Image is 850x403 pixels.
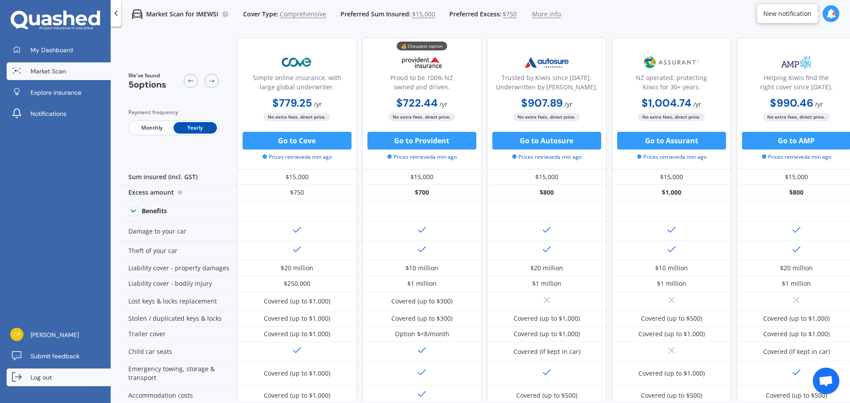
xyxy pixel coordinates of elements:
div: Trailer cover [118,326,237,342]
span: [PERSON_NAME] [31,330,79,339]
span: $750 [502,10,517,19]
div: $15,000 [487,169,607,185]
div: Covered (up to $1,000) [264,330,330,338]
a: Log out [7,368,111,386]
div: $700 [362,185,482,200]
span: No extra fees, direct price. [264,113,331,121]
div: $1 million [407,279,437,288]
b: $990.46 [770,96,813,110]
b: $1,004.74 [642,96,692,110]
span: / yr [564,100,572,108]
span: Prices retrieved a min ago [387,153,457,161]
span: / yr [440,100,448,108]
span: Prices retrieved a min ago [512,153,582,161]
span: Preferred Excess: [449,10,502,19]
span: $15,000 [412,10,435,19]
img: d6f06c09bff665d5b0b1cda03ece43a4 [10,328,23,341]
button: Go to Provident [367,132,476,150]
span: Submit feedback [31,352,80,361]
a: Explore insurance [7,84,111,101]
img: Assurant.png [642,51,701,73]
a: My Dashboard [7,41,111,59]
div: Simple online insurance, with large global underwriter. [245,73,349,95]
button: Go to Assurant [617,132,726,150]
span: Log out [31,373,52,382]
div: Covered (up to $1,000) [264,369,330,378]
div: $10 million [655,264,688,273]
div: Child car seats [118,342,237,361]
div: NZ operated; protecting Kiwis for 30+ years. [619,73,724,95]
div: Excess amount [118,185,237,200]
div: Covered (if kept in car) [514,347,580,356]
div: $15,000 [612,169,731,185]
span: More info [532,10,561,19]
div: Stolen / duplicated keys & locks [118,311,237,326]
div: $250,000 [284,279,310,288]
div: Emergency towing, storage & transport [118,361,237,386]
div: Liability cover - property damages [118,261,237,276]
div: Covered (if kept in car) [763,347,830,356]
span: We've found [128,72,166,80]
div: Covered (up to $1,000) [638,330,705,338]
img: Provident.png [393,51,451,73]
div: $750 [237,185,357,200]
div: Payment frequency [128,108,219,117]
span: 5 options [128,79,166,90]
div: Covered (up to $1,000) [763,330,830,338]
b: $722.44 [396,96,438,110]
span: Prices retrieved a min ago [263,153,332,161]
div: Covered (up to $1,000) [763,314,830,323]
img: Autosure.webp [518,51,576,73]
span: Prices retrieved a min ago [637,153,707,161]
div: $800 [487,185,607,200]
img: AMP.webp [767,51,826,73]
div: Trusted by Kiwis since [DATE]. Underwritten by [PERSON_NAME]. [495,73,599,95]
span: Prices retrieved a min ago [762,153,831,161]
div: Covered (up to $1,000) [264,314,330,323]
button: Go to Autosure [492,132,601,150]
span: No extra fees, direct price. [638,113,705,121]
span: Monthly [130,122,174,134]
span: Notifications [31,109,66,118]
span: My Dashboard [31,46,73,54]
div: $1 million [782,279,811,288]
span: / yr [815,100,823,108]
div: Covered (up to $1,000) [264,391,330,400]
b: $779.25 [272,96,312,110]
img: car.f15378c7a67c060ca3f3.svg [132,9,143,19]
div: Covered (up to $500) [641,314,702,323]
a: [PERSON_NAME] [7,326,111,344]
div: Liability cover - bodily injury [118,276,237,292]
div: $1,000 [612,185,731,200]
div: Sum insured (incl. GST) [118,169,237,185]
div: Covered (up to $1,000) [514,314,580,323]
div: $20 million [530,264,563,273]
div: Covered (up to $300) [391,314,452,323]
div: $20 million [780,264,813,273]
div: Covered (up to $1,000) [264,297,330,306]
a: Submit feedback [7,347,111,365]
div: 💰 Cheapest option [397,42,447,50]
div: New notification [763,9,811,18]
div: Lost keys & locks replacement [118,292,237,311]
div: $15,000 [237,169,357,185]
span: Comprehensive [280,10,326,19]
div: Covered (up to $500) [766,391,827,400]
div: Covered (up to $1,000) [514,330,580,338]
div: $15,000 [362,169,482,185]
a: Notifications [7,105,111,123]
div: Open chat [813,368,839,394]
div: Damage to your car [118,222,237,241]
div: Benefits [142,207,167,215]
span: Explore insurance [31,88,81,97]
span: No extra fees, direct price. [389,113,456,121]
span: / yr [314,100,322,108]
span: Preferred Sum Insured: [340,10,411,19]
div: Covered (up to $300) [391,297,452,306]
div: Helping Kiwis find the right cover since [DATE]. [744,73,849,95]
div: Covered (up to $1,000) [638,369,705,378]
div: $1 million [657,279,686,288]
div: $10 million [406,264,438,273]
span: Cover Type: [243,10,278,19]
a: Market Scan [7,62,111,80]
